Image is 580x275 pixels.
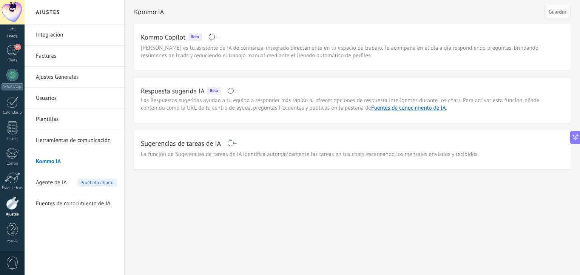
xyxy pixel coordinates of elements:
[134,5,545,20] h2: Kommo IA
[77,179,117,186] span: Pruébalo ahora!
[545,5,571,18] button: Guardar
[191,34,199,40] span: Beta
[2,186,23,191] div: Estadísticas
[2,110,23,115] div: Calendario
[25,24,124,46] li: Integración
[2,137,23,142] div: Listas
[371,104,446,112] a: Fuentes de conocimiento de IA
[36,172,117,193] a: Agente de IA Pruébalo ahora!
[141,139,221,148] h2: Sugerencias de tareas de IA
[36,151,117,172] a: Kommo IA
[36,67,117,88] a: Ajustes Generales
[25,193,124,214] li: Fuentes de conocimiento de IA
[14,44,21,50] span: 45
[25,109,124,130] li: Plantillas
[36,130,117,151] a: Herramientas de comunicación
[210,88,218,94] span: Beta
[549,9,566,14] span: Guardar
[25,67,124,88] li: Ajustes Generales
[141,32,185,42] h2: Kommo Copilot
[36,46,117,67] a: Facturas
[141,44,564,60] span: [PERSON_NAME] es tu asistente de IA de confianza, integrado directamente en tu espacio de trabajo...
[25,130,124,151] li: Herramientas de comunicación
[2,161,23,166] div: Correo
[25,151,124,172] li: Kommo IA
[141,151,479,158] span: La función de Sugerencias de tareas de IA identifica automáticamente las tareas en tus chats esca...
[36,172,67,193] span: Agente de IA
[36,193,117,214] a: Fuentes de conocimiento de IA
[2,83,23,90] div: WhatsApp
[2,58,23,63] div: Chats
[141,86,205,96] h2: Respuesta sugerida IA
[2,212,23,217] div: Ajustes
[25,172,124,193] li: Agente de IA
[36,24,117,46] a: Integración
[141,97,539,112] span: Las Respuestas sugeridas ayudan a tu equipo a responder más rápido al ofrecer opciones de respues...
[2,34,23,39] div: Leads
[25,88,124,109] li: Usuarios
[36,88,117,109] a: Usuarios
[36,109,117,130] a: Plantillas
[2,238,23,243] div: Ayuda
[25,46,124,67] li: Facturas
